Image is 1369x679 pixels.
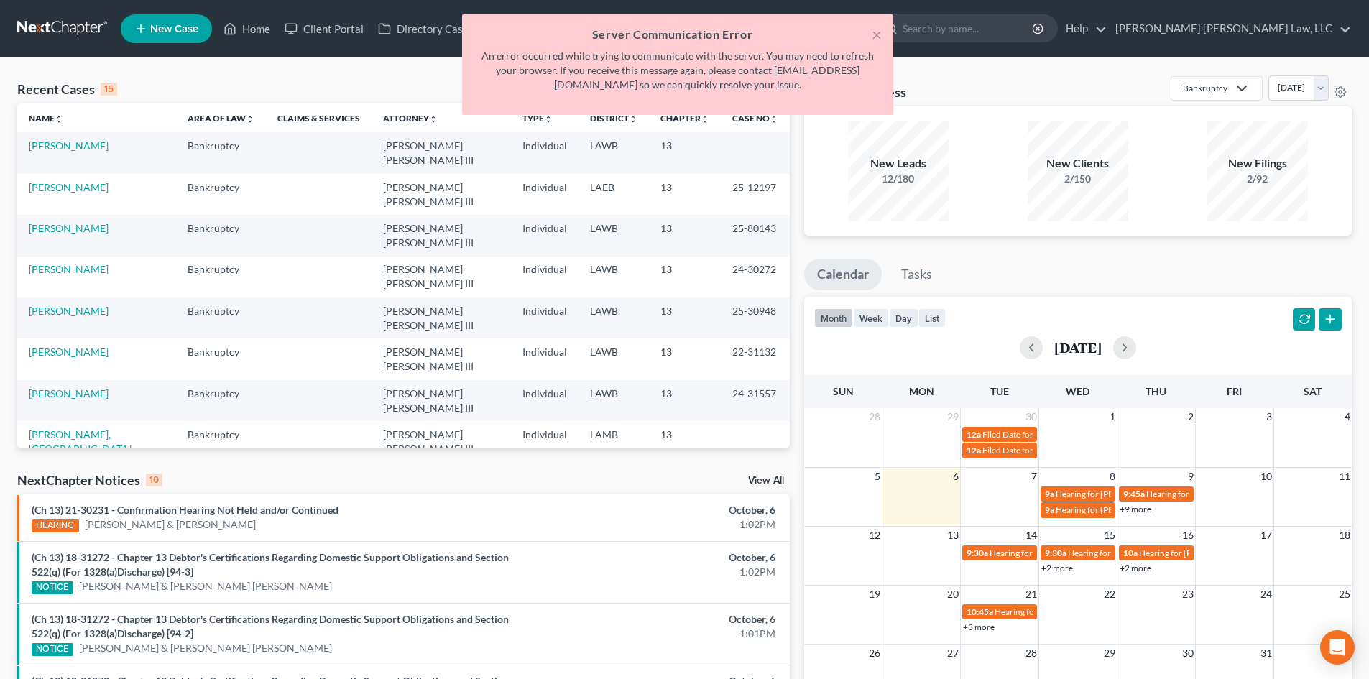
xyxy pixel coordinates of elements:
[511,257,579,297] td: Individual
[1045,504,1054,515] span: 9a
[1146,489,1258,499] span: Hearing for [PERSON_NAME]
[511,174,579,215] td: Individual
[176,297,266,338] td: Bankruptcy
[537,612,775,627] div: October, 6
[537,503,775,517] div: October, 6
[17,471,162,489] div: NextChapter Notices
[867,645,882,662] span: 26
[176,380,266,421] td: Bankruptcy
[372,421,511,462] td: [PERSON_NAME] [PERSON_NAME] III
[649,215,721,256] td: 13
[79,641,332,655] a: [PERSON_NAME] & [PERSON_NAME] [PERSON_NAME]
[188,113,254,124] a: Area of Lawunfold_more
[579,132,649,173] td: LAWB
[29,305,109,317] a: [PERSON_NAME]
[372,132,511,173] td: [PERSON_NAME] [PERSON_NAME] III
[649,421,721,462] td: 13
[579,174,649,215] td: LAEB
[967,606,993,617] span: 10:45a
[29,263,109,275] a: [PERSON_NAME]
[579,215,649,256] td: LAWB
[1186,408,1195,425] span: 2
[29,222,109,234] a: [PERSON_NAME]
[721,174,790,215] td: 25-12197
[649,338,721,379] td: 13
[176,338,266,379] td: Bankruptcy
[176,421,266,462] td: Bankruptcy
[1337,586,1352,603] span: 25
[1102,527,1117,544] span: 15
[32,613,509,639] a: (Ch 13) 18-31272 - Chapter 13 Debtor's Certifications Regarding Domestic Support Obligations and ...
[146,474,162,486] div: 10
[1337,468,1352,485] span: 11
[1120,504,1151,514] a: +9 more
[872,26,882,43] button: ×
[946,408,960,425] span: 29
[372,215,511,256] td: [PERSON_NAME] [PERSON_NAME] III
[579,257,649,297] td: LAWB
[982,445,1102,456] span: Filed Date for [PERSON_NAME]
[32,504,338,516] a: (Ch 13) 21-30231 - Confirmation Hearing Not Held and/or Continued
[29,387,109,399] a: [PERSON_NAME]
[1181,527,1195,544] span: 16
[1028,155,1128,172] div: New Clients
[721,215,790,256] td: 25-80143
[721,297,790,338] td: 25-30948
[590,113,637,124] a: Districtunfold_more
[1045,548,1066,558] span: 9:30a
[511,297,579,338] td: Individual
[649,257,721,297] td: 13
[1030,468,1038,485] span: 7
[511,215,579,256] td: Individual
[176,132,266,173] td: Bankruptcy
[579,297,649,338] td: LAWB
[721,338,790,379] td: 22-31132
[511,421,579,462] td: Individual
[1108,468,1117,485] span: 8
[1024,586,1038,603] span: 21
[848,155,949,172] div: New Leads
[967,429,981,440] span: 12a
[29,181,109,193] a: [PERSON_NAME]
[79,579,332,593] a: [PERSON_NAME] & [PERSON_NAME] [PERSON_NAME]
[1265,408,1273,425] span: 3
[537,517,775,532] div: 1:02PM
[873,468,882,485] span: 5
[579,380,649,421] td: LAWB
[982,429,1102,440] span: Filed Date for [PERSON_NAME]
[804,259,882,290] a: Calendar
[721,380,790,421] td: 24-31557
[1181,645,1195,662] span: 30
[1024,645,1038,662] span: 28
[537,565,775,579] div: 1:02PM
[537,627,775,641] div: 1:01PM
[511,380,579,421] td: Individual
[474,49,882,92] p: An error occurred while trying to communicate with the server. You may need to refresh your brows...
[889,308,918,328] button: day
[176,257,266,297] td: Bankruptcy
[383,113,438,124] a: Attorneyunfold_more
[995,606,1107,617] span: Hearing for [PERSON_NAME]
[649,174,721,215] td: 13
[909,385,934,397] span: Mon
[649,132,721,173] td: 13
[649,380,721,421] td: 13
[1068,548,1304,558] span: Hearing for [US_STATE] Safety Association of Timbermen - Self I
[918,308,946,328] button: list
[1056,489,1168,499] span: Hearing for [PERSON_NAME]
[1056,504,1168,515] span: Hearing for [PERSON_NAME]
[1054,340,1102,355] h2: [DATE]
[1259,468,1273,485] span: 10
[1024,408,1038,425] span: 30
[372,380,511,421] td: [PERSON_NAME] [PERSON_NAME] III
[29,139,109,152] a: [PERSON_NAME]
[1066,385,1089,397] span: Wed
[1259,645,1273,662] span: 31
[537,550,775,565] div: October, 6
[1320,630,1355,665] div: Open Intercom Messenger
[1337,527,1352,544] span: 18
[732,113,778,124] a: Case Nounfold_more
[1207,155,1308,172] div: New Filings
[814,308,853,328] button: month
[1259,586,1273,603] span: 24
